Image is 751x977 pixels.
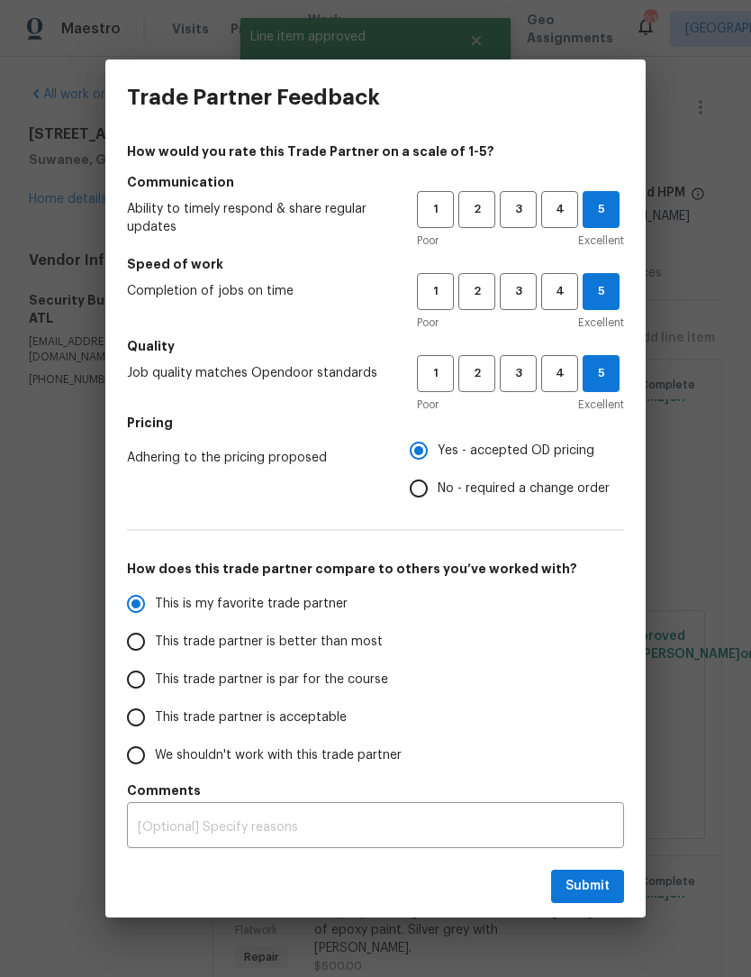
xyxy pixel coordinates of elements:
button: 5 [583,273,620,310]
button: 3 [500,191,537,228]
span: 1 [419,281,452,302]
span: Ability to timely respond & share regular updates [127,200,388,236]
span: Excellent [578,232,624,250]
button: 5 [583,355,620,392]
button: 3 [500,273,537,310]
button: 1 [417,273,454,310]
h5: Comments [127,781,624,799]
span: 5 [584,281,619,302]
span: 1 [419,199,452,220]
span: This trade partner is better than most [155,633,383,652]
span: This is my favorite trade partner [155,595,348,614]
button: Submit [551,870,624,903]
span: Yes - accepted OD pricing [438,442,594,461]
span: This trade partner is acceptable [155,708,347,727]
button: 1 [417,191,454,228]
span: 4 [543,199,576,220]
span: Completion of jobs on time [127,282,388,300]
button: 4 [541,191,578,228]
h5: Pricing [127,414,624,432]
h5: How does this trade partner compare to others you’ve worked with? [127,560,624,578]
button: 4 [541,355,578,392]
button: 2 [458,273,495,310]
h5: Quality [127,337,624,355]
span: Excellent [578,314,624,332]
span: 3 [502,281,535,302]
span: 5 [584,199,619,220]
span: 2 [460,281,493,302]
span: 4 [543,363,576,384]
span: Excellent [578,396,624,414]
span: We shouldn't work with this trade partner [155,746,402,765]
button: 2 [458,355,495,392]
span: Poor [417,396,439,414]
button: 1 [417,355,454,392]
span: 2 [460,363,493,384]
span: Poor [417,314,439,332]
button: 3 [500,355,537,392]
span: Poor [417,232,439,250]
span: Job quality matches Opendoor standards [127,364,388,382]
h4: How would you rate this Trade Partner on a scale of 1-5? [127,142,624,160]
h3: Trade Partner Feedback [127,85,380,110]
button: 2 [458,191,495,228]
span: 3 [502,199,535,220]
h5: Speed of work [127,255,624,273]
button: 4 [541,273,578,310]
button: 5 [583,191,620,228]
span: 5 [584,363,619,384]
span: Adhering to the pricing proposed [127,449,381,467]
span: 1 [419,363,452,384]
span: Submit [566,875,610,898]
span: 4 [543,281,576,302]
div: How does this trade partner compare to others you’ve worked with? [127,585,624,774]
h5: Communication [127,173,624,191]
span: 2 [460,199,493,220]
div: Pricing [410,432,624,507]
span: No - required a change order [438,479,610,498]
span: This trade partner is par for the course [155,671,388,689]
span: 3 [502,363,535,384]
